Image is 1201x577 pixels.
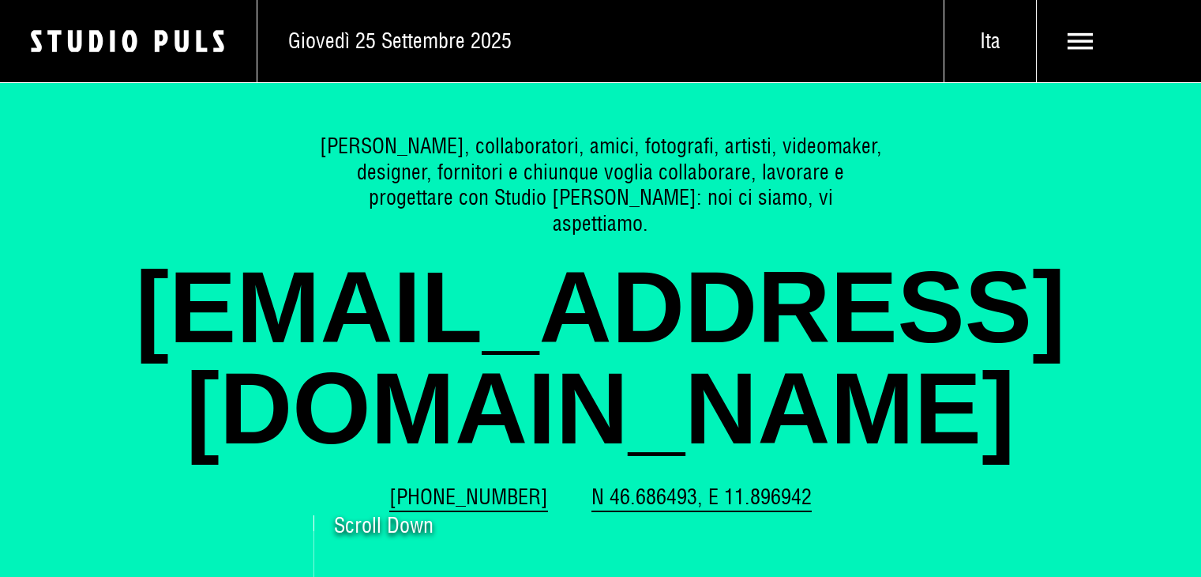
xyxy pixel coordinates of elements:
a: [PHONE_NUMBER] [389,485,548,511]
a: N 46.686493, E 11.896942 [591,485,812,511]
span: Ita [944,28,1036,55]
span: Scroll Down [334,515,433,536]
p: [PERSON_NAME], collaboratori, amici, fotografi, artisti, videomaker, designer, fornitori e chiunq... [318,134,883,236]
span: Giovedì 25 Settembre 2025 [288,28,512,55]
a: [EMAIL_ADDRESS][DOMAIN_NAME] [96,257,1105,459]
